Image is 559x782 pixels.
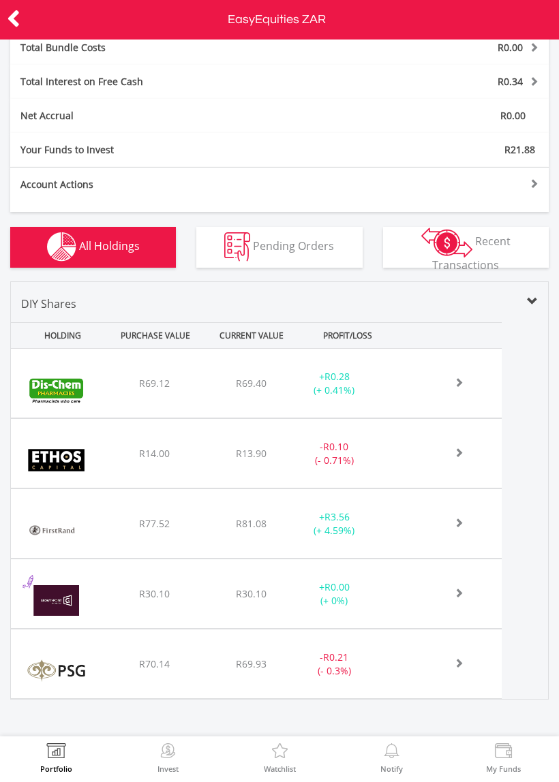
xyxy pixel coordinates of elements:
[139,657,170,670] span: R70.14
[292,580,377,608] div: + (+ 0%)
[323,440,348,453] span: R0.10
[324,580,350,593] span: R0.00
[79,238,140,253] span: All Holdings
[157,765,179,772] label: Invest
[236,377,267,390] span: R69.40
[40,765,72,772] label: Portfolio
[139,377,170,390] span: R69.12
[109,323,202,348] div: PURCHASE VALUE
[264,743,296,772] a: Watchlist
[292,440,377,467] div: - (- 0.71%)
[486,765,521,772] label: My Funds
[40,743,72,772] a: Portfolio
[157,743,179,772] a: Invest
[18,366,95,414] img: EQU.ZA.DCP.png
[196,227,362,268] button: Pending Orders
[421,228,472,257] img: transactions-zar-wht.png
[157,743,179,762] img: Invest Now
[432,234,511,272] span: Recent Transactions
[486,743,521,772] a: My Funds
[18,576,95,625] img: EQU.ZA.GRT.png
[205,323,298,348] div: CURRENT VALUE
[10,109,324,123] div: Net Accrual
[10,227,176,268] button: All Holdings
[292,370,377,397] div: + (+ 0.41%)
[324,370,350,383] span: R0.28
[46,743,67,762] img: View Portfolio
[236,447,267,460] span: R13.90
[18,646,95,695] img: EQU.ZA.KST.png
[224,232,250,262] img: pending_instructions-wht.png
[18,436,95,484] img: EQU.ZA.EPE.png
[323,651,348,663] span: R0.21
[139,447,170,460] span: R14.00
[380,765,403,772] label: Notify
[236,657,267,670] span: R69.93
[10,178,279,191] div: Account Actions
[301,323,394,348] div: PROFIT/LOSS
[292,510,377,537] div: + (+ 4.59%)
[21,296,76,311] span: DIY Shares
[380,743,403,772] a: Notify
[292,651,377,678] div: - (- 0.3%)
[10,75,324,89] div: Total Interest on Free Cash
[236,587,267,600] span: R30.10
[47,232,76,262] img: holdings-wht.png
[383,227,549,268] button: Recent Transactions
[10,143,279,157] div: Your Funds to Invest
[236,517,267,530] span: R81.08
[269,743,290,762] img: Watchlist
[498,41,523,54] span: R0.00
[504,143,535,156] span: R21.88
[139,517,170,530] span: R77.52
[10,41,324,54] div: Total Bundle Costs
[13,323,106,348] div: HOLDING
[493,743,514,762] img: View Funds
[18,506,87,554] img: EQU.ZA.FSR.png
[264,765,296,772] label: Watchlist
[500,109,526,122] span: R0.00
[253,238,334,253] span: Pending Orders
[324,510,350,523] span: R3.56
[381,743,402,762] img: View Notifications
[139,587,170,600] span: R30.10
[498,75,523,88] span: R0.34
